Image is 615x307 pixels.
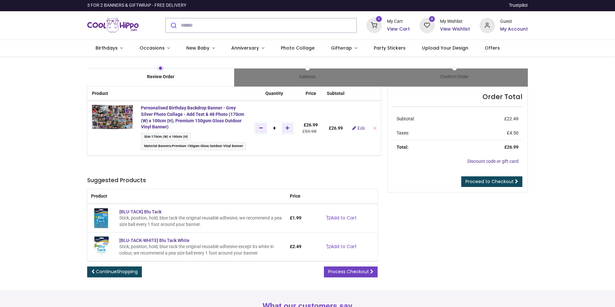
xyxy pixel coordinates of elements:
a: Discount code or gift card [467,159,519,164]
td: Taxes: [393,126,463,140]
a: [BLU-TACK] Blu Tack [91,215,112,220]
span: Premium 150gsm Gloss Outdoor Vinyl Banner [172,144,243,148]
span: £ [304,122,318,127]
span: Party Stickers [374,45,406,51]
span: 26.99 [331,126,343,131]
span: £ [507,130,519,135]
span: New Baby [186,45,209,51]
div: Guest [500,18,528,25]
div: 3 FOR 2 BANNERS & GIFTWRAP - FREE DELIVERY [87,2,186,9]
div: Confirm Order [381,74,528,80]
span: 4.50 [509,130,519,135]
span: Giftwrap [331,45,352,51]
a: Birthdays [87,40,131,57]
h5: Suggested Products [87,176,378,184]
span: 26.99 [306,122,318,127]
a: [BLU-TACK-WHITE] Blu Tack White [119,238,189,243]
span: Upload Your Design [422,45,468,51]
b: £ [329,126,343,131]
th: Price [298,87,323,101]
span: Quantity [265,91,283,96]
img: QYAYaAAAAAZJREFUAwC7TO4nYGa9WAAAAABJRU5ErkJggg== [92,105,133,129]
span: Anniversary [231,45,259,51]
button: Submit [166,18,181,33]
div: My Wishlist [440,18,470,25]
span: £ [290,215,301,220]
a: Personalised Birthday Backdrop Banner - Grey Silver Photo Collage - Add Text & 48 Photo (170cm (W... [141,105,244,129]
th: Price [286,189,305,204]
sup: 1 [376,16,382,22]
a: My Account [500,26,528,33]
sup: 0 [429,16,435,22]
a: Giftwrap [323,40,365,57]
th: Subtotal [323,87,348,101]
span: Shopping [117,268,138,275]
a: [BLU-TACK] Blu Tack [119,209,161,214]
span: 2.49 [292,244,301,249]
a: Logo of Cool Hippo [87,16,139,34]
a: View Wishlist [440,26,470,33]
div: Stick, position, hold, blue tack the original reusable adhesive, we recommend a pea size ball eve... [119,215,282,228]
span: 170cm (W) x 100cm (H) [151,135,188,139]
span: 26.99 [507,144,519,150]
a: Remove one [255,123,267,133]
div: Address [234,74,381,80]
img: Cool Hippo [87,16,139,34]
div: Stick, position, hold, blue tack the original reusable adhesive except its white in colour, we re... [119,244,282,256]
span: Size [144,135,151,139]
span: 53.98 [305,129,317,134]
img: [BLU-TACK] Blu Tack [91,208,112,228]
th: Product [87,189,286,204]
span: Photo Collage [281,45,315,51]
a: Anniversary [223,40,272,57]
span: Edit [357,126,365,130]
h4: Order Total [393,92,522,101]
span: 1.99 [292,215,301,220]
div: My Cart [387,18,410,25]
span: Birthdays [96,45,118,51]
a: Occasions [131,40,178,57]
a: View Cart [387,26,410,33]
a: Proceed to Checkout [461,176,522,187]
span: 22.49 [507,116,519,121]
span: Continue [96,268,138,275]
span: Process Checkout [328,268,369,275]
img: [BLU-TACK-WHITE] Blu Tack White [91,237,112,257]
span: £ [290,244,301,249]
div: Review Order [87,74,234,80]
span: Occasions [140,45,165,51]
span: £ [504,116,519,121]
a: Add one [282,123,294,133]
a: 0 [419,22,435,27]
del: £ [302,129,317,134]
a: ContinueShopping [87,266,142,277]
a: [BLU-TACK-WHITE] Blu Tack White [91,244,112,249]
td: Subtotal: [393,112,463,126]
a: New Baby [178,40,223,57]
a: Trustpilot [509,2,528,9]
a: Add to Cart [322,241,361,252]
span: Offers [485,45,500,51]
span: : [141,133,191,141]
th: Product [87,87,137,101]
span: : [141,142,246,150]
a: Process Checkout [324,266,378,277]
a: 1 [366,22,382,27]
a: Remove from cart [372,126,377,131]
strong: £ [504,144,519,150]
a: Edit [352,126,365,130]
span: Proceed to Checkout [465,178,514,185]
span: Material Banners [144,144,171,148]
strong: Total: [397,144,408,150]
a: Add to Cart [322,213,361,224]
